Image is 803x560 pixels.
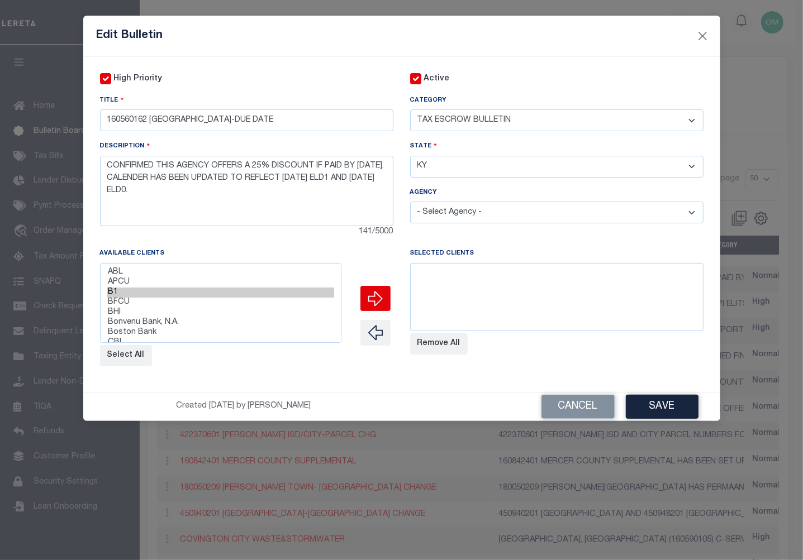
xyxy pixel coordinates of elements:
label: Active [424,73,449,85]
label: Agency [410,188,437,198]
label: Selected Clients [410,249,474,259]
label: Category [410,96,446,106]
label: Available Clients [100,249,165,259]
option: APCU [107,277,335,288]
option: Boston Bank [107,328,335,338]
option: B1 [107,288,335,298]
option: ABL [107,267,335,277]
label: Description [100,141,150,151]
label: High Priority [113,73,162,85]
label: State [410,141,438,151]
span: Created [DATE] by [PERSON_NAME] [176,400,311,413]
button: Cancel [541,395,615,419]
option: CBI [107,338,335,348]
option: Bonvenu Bank, N.A. [107,318,335,328]
option: BFCU [107,298,335,308]
option: BHI [107,308,335,318]
button: Remove All [410,333,468,355]
button: Save [626,395,699,419]
button: Select All [100,345,152,366]
div: 141/5000 [100,226,393,238]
